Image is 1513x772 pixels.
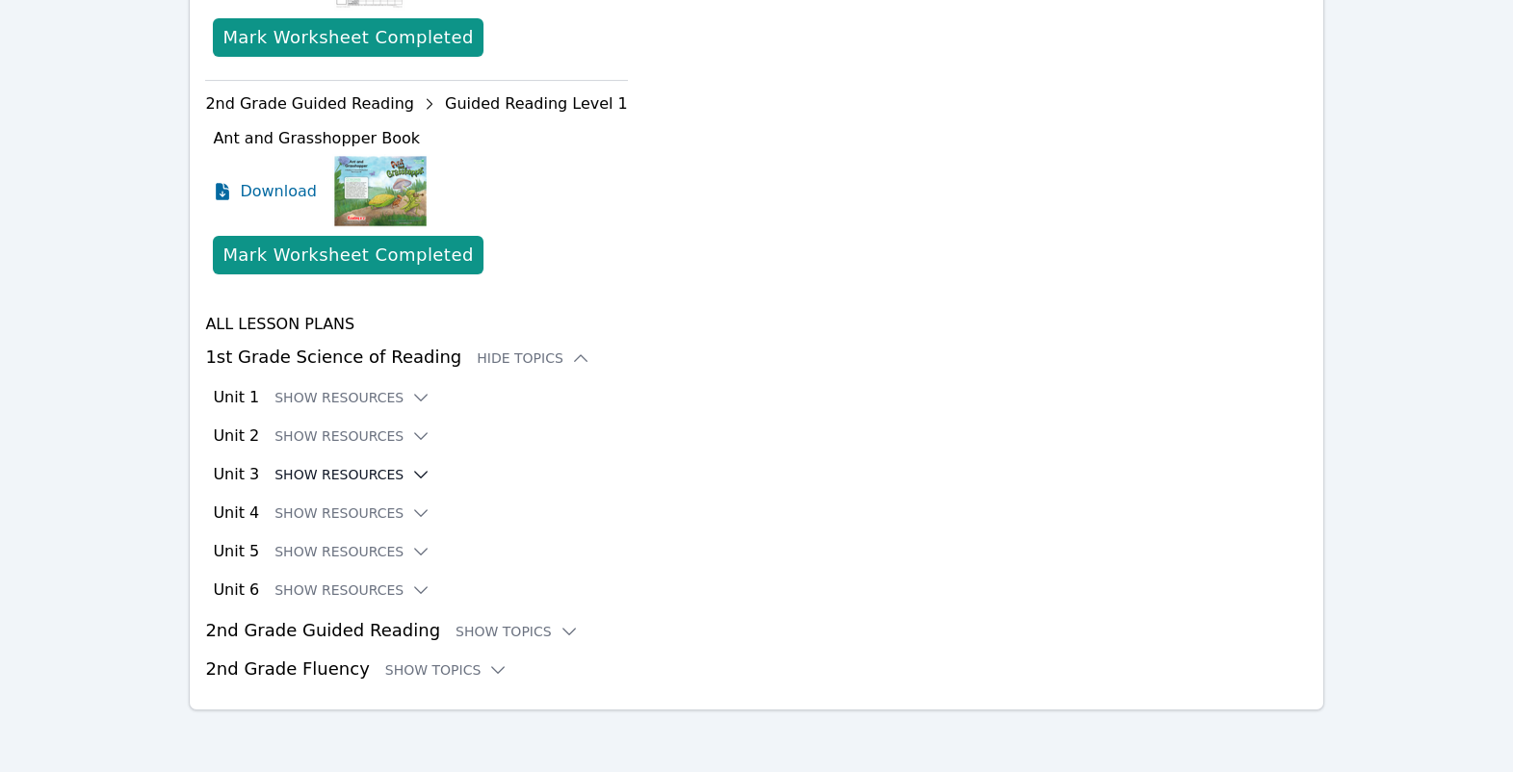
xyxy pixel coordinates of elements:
[205,344,1307,371] h3: 1st Grade Science of Reading
[222,242,473,269] div: Mark Worksheet Completed
[213,236,483,274] button: Mark Worksheet Completed
[213,129,420,147] span: Ant and Grasshopper Book
[456,622,579,641] button: Show Topics
[205,656,1307,682] h3: 2nd Grade Fluency
[274,503,430,523] button: Show Resources
[274,542,430,561] button: Show Resources
[274,465,430,484] button: Show Resources
[213,579,259,602] h3: Unit 6
[205,89,627,119] div: 2nd Grade Guided Reading Guided Reading Level 1
[222,24,473,51] div: Mark Worksheet Completed
[213,386,259,409] h3: Unit 1
[213,154,317,228] a: Download
[385,660,509,680] button: Show Topics
[332,154,429,228] img: Ant and Grasshopper Book
[213,425,259,448] h3: Unit 2
[274,580,430,600] button: Show Resources
[205,313,1307,336] h4: All Lesson Plans
[205,617,1307,644] h3: 2nd Grade Guided Reading
[274,426,430,446] button: Show Resources
[213,502,259,525] h3: Unit 4
[213,463,259,486] h3: Unit 3
[274,388,430,407] button: Show Resources
[240,180,317,203] span: Download
[213,18,483,57] button: Mark Worksheet Completed
[213,540,259,563] h3: Unit 5
[477,348,590,368] button: Hide Topics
